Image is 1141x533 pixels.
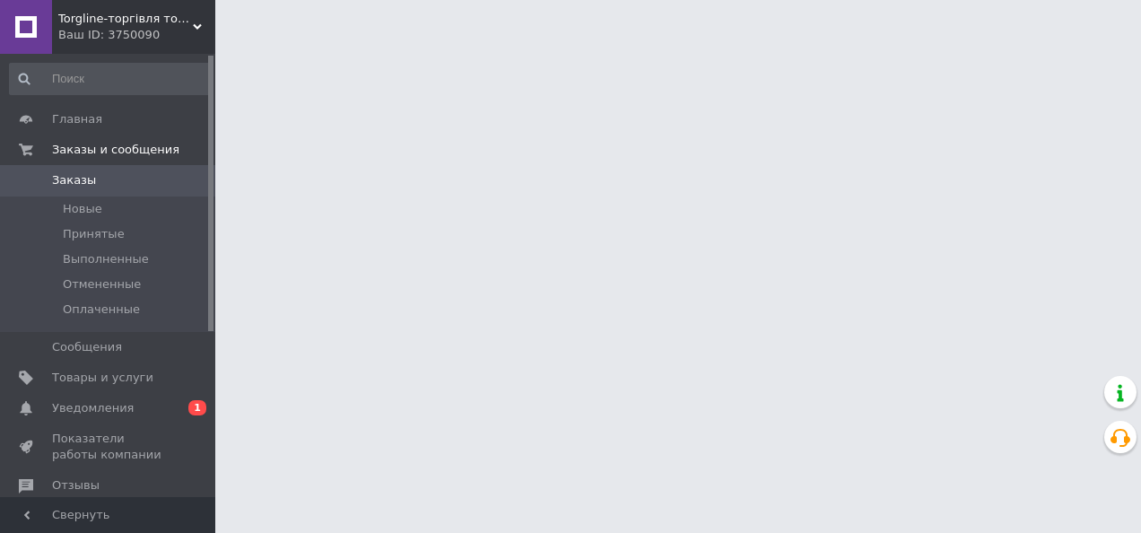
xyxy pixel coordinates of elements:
span: Выполненные [63,251,149,267]
span: Заказы и сообщения [52,142,179,158]
span: Уведомления [52,400,134,416]
span: Принятые [63,226,125,242]
span: Товары и услуги [52,370,153,386]
span: Главная [52,111,102,127]
input: Поиск [9,63,212,95]
span: Torgline-торгівля товарами першої необхідності гутром та у роздріб [58,11,193,27]
span: Отзывы [52,477,100,494]
span: Отмененные [63,276,141,293]
span: Оплаченные [63,301,140,318]
span: Новые [63,201,102,217]
div: Ваш ID: 3750090 [58,27,215,43]
span: Показатели работы компании [52,431,166,463]
span: Заказы [52,172,96,188]
span: Сообщения [52,339,122,355]
span: 1 [188,400,206,415]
